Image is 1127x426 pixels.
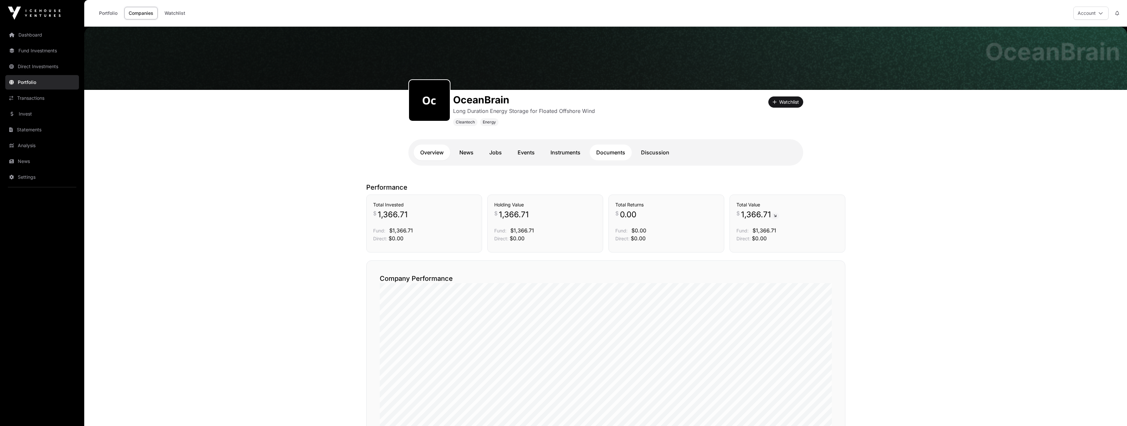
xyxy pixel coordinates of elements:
p: Long Duration Energy Storage for Floated Offshore Wind [453,107,595,115]
a: Portfolio [95,7,122,19]
nav: Tabs [414,145,798,160]
h3: Total Invested [373,201,475,208]
span: $0.00 [752,235,767,242]
span: Direct: [373,236,387,241]
span: $ [615,209,619,217]
span: $0.00 [631,227,646,234]
button: Watchlist [768,96,803,108]
a: Watchlist [160,7,190,19]
span: Fund: [494,228,506,233]
button: Account [1073,7,1109,20]
span: $ [736,209,740,217]
a: Analysis [5,138,79,153]
span: Energy [483,120,496,125]
a: Discussion [634,145,676,160]
span: $0.00 [389,235,403,242]
span: $0.00 [631,235,646,242]
a: Overview [414,145,450,160]
h1: OceanBrain [985,40,1120,64]
span: 1,366.71 [378,209,408,220]
a: Invest [5,107,79,121]
a: Transactions [5,91,79,105]
span: $1,366.71 [510,227,534,234]
a: Statements [5,122,79,137]
span: Fund: [736,228,749,233]
a: News [5,154,79,169]
a: Documents [590,145,632,160]
span: Fund: [615,228,628,233]
a: Events [511,145,541,160]
img: Icehouse Ventures Logo [8,7,61,20]
span: Direct: [736,236,751,241]
span: 0.00 [620,209,636,220]
img: OceanBrain [84,27,1127,90]
h3: Holding Value [494,201,596,208]
a: Fund Investments [5,43,79,58]
span: Direct: [615,236,629,241]
a: Settings [5,170,79,184]
a: Direct Investments [5,59,79,74]
span: Cleantech [456,120,475,125]
a: Instruments [544,145,587,160]
p: Performance [366,183,845,192]
img: oceanbrain415.png [412,83,447,118]
span: $ [373,209,376,217]
a: Companies [124,7,158,19]
h1: OceanBrain [453,94,595,106]
iframe: Chat Widget [1094,394,1127,426]
h3: Total Value [736,201,838,208]
span: Direct: [494,236,508,241]
span: $1,366.71 [389,227,413,234]
span: $0.00 [510,235,525,242]
h2: Company Performance [380,274,832,283]
span: Fund: [373,228,385,233]
a: Dashboard [5,28,79,42]
span: 1,366.71 [741,209,779,220]
span: $1,366.71 [753,227,776,234]
span: $ [494,209,498,217]
h3: Total Returns [615,201,717,208]
a: News [453,145,480,160]
span: 1,366.71 [499,209,529,220]
a: Portfolio [5,75,79,90]
a: Jobs [483,145,508,160]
